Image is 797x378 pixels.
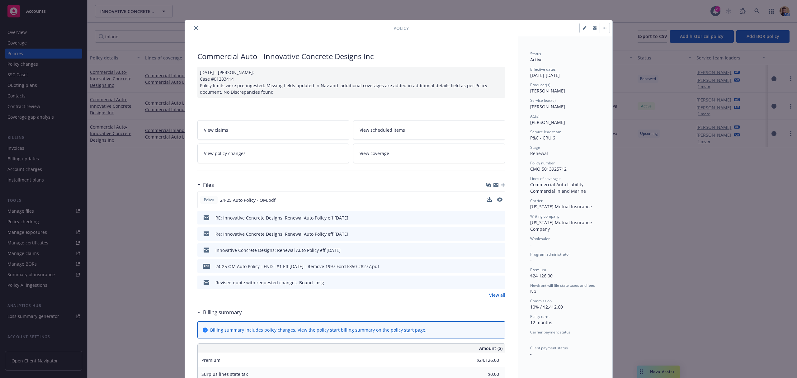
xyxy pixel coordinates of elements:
[197,144,350,163] a: View policy changes
[197,308,242,316] div: Billing summary
[530,51,541,56] span: Status
[220,197,276,203] span: 24-25 Auto Policy - OM.pdf
[192,24,200,32] button: close
[530,114,540,119] span: AC(s)
[530,273,553,279] span: $24,126.00
[197,67,505,98] div: [DATE] - [PERSON_NAME]: Case #01283414 Policy limits were pre-ingested. Missing fields updated in...
[497,231,503,237] button: preview file
[530,220,593,232] span: [US_STATE] Mutual Insurance Company
[215,231,348,237] div: Re: Innovative Concrete Designs: Renewal Auto Policy eff [DATE]
[530,88,565,94] span: [PERSON_NAME]
[530,267,546,272] span: Premium
[530,176,561,181] span: Lines of coverage
[360,127,405,133] span: View scheduled items
[489,292,505,298] a: View all
[530,214,559,219] span: Writing company
[530,204,592,210] span: [US_STATE] Mutual Insurance
[530,242,532,248] span: -
[530,335,532,341] span: -
[204,127,228,133] span: View claims
[197,181,214,189] div: Files
[530,298,552,304] span: Commission
[487,231,492,237] button: download file
[497,279,503,286] button: preview file
[201,371,248,377] span: Surplus lines state tax
[530,145,540,150] span: Stage
[530,288,536,294] span: No
[530,257,532,263] span: -
[530,236,550,241] span: Wholesaler
[497,263,503,270] button: preview file
[497,215,503,221] button: preview file
[487,279,492,286] button: download file
[203,264,210,268] span: pdf
[530,150,548,156] span: Renewal
[204,150,246,157] span: View policy changes
[530,82,550,87] span: Producer(s)
[530,135,555,141] span: P&C - CRU 6
[530,351,532,357] span: -
[201,357,220,363] span: Premium
[197,120,350,140] a: View claims
[353,144,505,163] a: View coverage
[530,345,568,351] span: Client payment status
[530,119,565,125] span: [PERSON_NAME]
[530,314,549,319] span: Policy term
[479,345,502,352] span: Amount ($)
[203,197,215,203] span: Policy
[530,188,600,194] div: Commercial Inland Marine
[394,25,409,31] span: Policy
[530,252,570,257] span: Program administrator
[497,197,502,203] button: preview file
[530,67,600,78] div: [DATE] - [DATE]
[497,197,502,202] button: preview file
[497,247,503,253] button: preview file
[353,120,505,140] a: View scheduled items
[530,104,565,110] span: [PERSON_NAME]
[487,197,492,202] button: download file
[530,67,556,72] span: Effective dates
[487,263,492,270] button: download file
[215,279,324,286] div: Revised quote with requested changes. Bound .msg
[487,247,492,253] button: download file
[530,181,600,188] div: Commercial Auto Liability
[197,51,505,62] div: Commercial Auto - Innovative Concrete Designs Inc
[462,356,503,365] input: 0.00
[215,247,341,253] div: Innovative Concrete Designs: Renewal Auto Policy eff [DATE]
[391,327,425,333] a: policy start page
[210,327,427,333] div: Billing summary includes policy changes. View the policy start billing summary on the .
[215,263,379,270] div: 24-25 OM Auto Policy - ENDT #1 Eff [DATE] - Remove 1997 Ford F350 #8277.pdf
[530,319,552,325] span: 12 months
[530,304,563,310] span: 10% / $2,412.60
[530,160,555,166] span: Policy number
[530,198,543,203] span: Carrier
[530,57,543,63] span: Active
[487,197,492,203] button: download file
[530,129,561,135] span: Service lead team
[360,150,389,157] span: View coverage
[203,308,242,316] h3: Billing summary
[530,98,556,103] span: Service lead(s)
[487,215,492,221] button: download file
[530,283,595,288] span: Newfront will file state taxes and fees
[530,329,570,335] span: Carrier payment status
[215,215,348,221] div: RE: Innovative Concrete Designs: Renewal Auto Policy eff [DATE]
[203,181,214,189] h3: Files
[530,166,567,172] span: CMO 5013925712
